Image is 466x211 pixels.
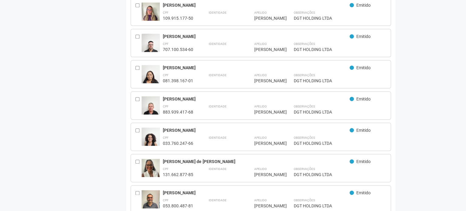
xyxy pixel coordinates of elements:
[208,136,226,139] strong: Identidade
[163,141,193,146] div: 033.760.247-66
[293,11,315,14] strong: Observações
[293,105,315,108] strong: Observações
[163,11,169,14] strong: CPF
[293,15,386,21] div: DGT HOLDING LTDA
[254,167,266,171] strong: Apelido
[356,34,371,39] span: Emitido
[163,172,193,177] div: 131.662.877-85
[356,159,371,164] span: Emitido
[163,136,169,139] strong: CPF
[293,172,386,177] div: DGT HOLDING LTDA
[356,65,371,70] span: Emitido
[163,15,193,21] div: 109.915.177-50
[254,78,278,83] div: [PERSON_NAME]
[293,136,315,139] strong: Observações
[293,47,386,52] div: DGT HOLDING LTDA
[254,172,278,177] div: [PERSON_NAME]
[254,15,278,21] div: [PERSON_NAME]
[163,47,193,52] div: 707.100.534-60
[208,42,226,46] strong: Identidade
[163,96,350,102] div: [PERSON_NAME]
[163,42,169,46] strong: CPF
[163,78,193,83] div: 081.398.167-01
[163,190,350,196] div: [PERSON_NAME]
[142,159,160,177] img: user.jpg
[293,42,315,46] strong: Observações
[254,199,266,202] strong: Apelido
[142,128,160,152] img: user.jpg
[254,105,266,108] strong: Apelido
[356,3,371,8] span: Emitido
[208,199,226,202] strong: Identidade
[254,141,278,146] div: [PERSON_NAME]
[163,199,169,202] strong: CPF
[208,73,226,77] strong: Identidade
[142,34,160,58] img: user.jpg
[293,141,386,146] div: DGT HOLDING LTDA
[293,78,386,83] div: DGT HOLDING LTDA
[356,128,371,133] span: Emitido
[163,2,350,8] div: [PERSON_NAME]
[142,96,160,121] img: user.jpg
[142,65,160,89] img: user.jpg
[293,167,315,171] strong: Observações
[293,109,386,115] div: DGT HOLDING LTDA
[254,136,266,139] strong: Apelido
[163,65,350,70] div: [PERSON_NAME]
[163,109,193,115] div: 883.939.417-68
[208,11,226,14] strong: Identidade
[356,97,371,101] span: Emitido
[163,203,193,209] div: 053.800.487-81
[142,2,160,27] img: user.jpg
[163,128,350,133] div: [PERSON_NAME]
[254,203,278,209] div: [PERSON_NAME]
[254,11,266,14] strong: Apelido
[293,73,315,77] strong: Observações
[254,47,278,52] div: [PERSON_NAME]
[293,203,386,209] div: DGT HOLDING LTDA
[293,199,315,202] strong: Observações
[254,73,266,77] strong: Apelido
[356,190,371,195] span: Emitido
[163,34,350,39] div: [PERSON_NAME]
[163,73,169,77] strong: CPF
[208,105,226,108] strong: Identidade
[163,167,169,171] strong: CPF
[163,105,169,108] strong: CPF
[254,109,278,115] div: [PERSON_NAME]
[254,42,266,46] strong: Apelido
[208,167,226,171] strong: Identidade
[163,159,350,164] div: [PERSON_NAME] de [PERSON_NAME]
